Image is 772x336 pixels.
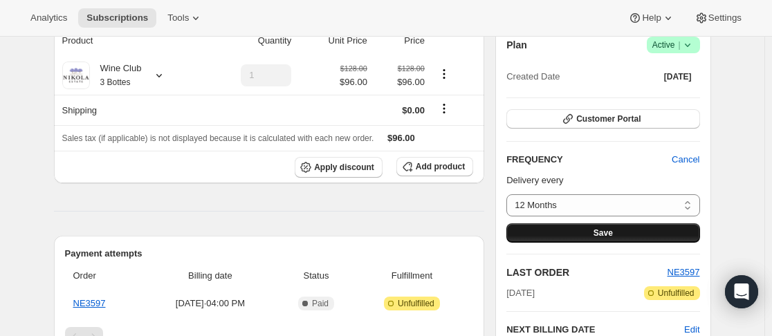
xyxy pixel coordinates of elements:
button: Settings [686,8,750,28]
span: Status [282,269,350,283]
button: Product actions [433,66,455,82]
div: Wine Club [90,62,142,89]
span: Sales tax (if applicable) is not displayed because it is calculated with each new order. [62,133,374,143]
a: NE3597 [668,267,700,277]
span: | [678,39,680,50]
img: product img [62,62,90,89]
h2: Payment attempts [65,247,474,261]
button: Subscriptions [78,8,156,28]
small: $128.00 [398,64,425,73]
button: Add product [396,157,473,176]
span: $96.00 [387,133,415,143]
span: [DATE] [664,71,692,82]
span: Created Date [506,70,560,84]
span: Tools [167,12,189,24]
span: [DATE] [506,286,535,300]
button: [DATE] [656,67,700,86]
h2: FREQUENCY [506,153,672,167]
h2: Plan [506,38,527,52]
th: Quantity [201,26,295,56]
button: Cancel [663,149,708,171]
button: Apply discount [295,157,383,178]
button: Save [506,223,699,243]
span: Active [652,38,695,52]
span: $96.00 [376,75,425,89]
small: $128.00 [340,64,367,73]
span: Apply discount [314,162,374,173]
span: Analytics [30,12,67,24]
button: Analytics [22,8,75,28]
small: 3 Bottes [100,77,131,87]
th: Product [54,26,201,56]
button: NE3597 [668,265,700,279]
span: $0.00 [402,105,425,115]
span: Unfulfilled [398,298,434,309]
span: Subscriptions [86,12,148,24]
span: Settings [708,12,742,24]
p: Delivery every [506,174,699,187]
th: Price [371,26,429,56]
span: Add product [416,161,465,172]
button: Customer Portal [506,109,699,129]
span: [DATE] · 04:00 PM [147,297,273,310]
span: Billing date [147,269,273,283]
th: Order [65,261,143,291]
button: Shipping actions [433,101,455,116]
div: Open Intercom Messenger [725,275,758,308]
span: $96.00 [340,75,367,89]
button: Tools [159,8,211,28]
span: Help [642,12,661,24]
span: Unfulfilled [658,288,695,299]
span: Fulfillment [359,269,466,283]
h2: LAST ORDER [506,265,667,279]
a: NE3597 [73,298,106,308]
span: Save [594,227,613,239]
button: Help [620,8,683,28]
span: Cancel [672,153,699,167]
th: Shipping [54,95,201,125]
span: Paid [312,298,329,309]
span: Customer Portal [576,113,641,124]
th: Unit Price [295,26,371,56]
